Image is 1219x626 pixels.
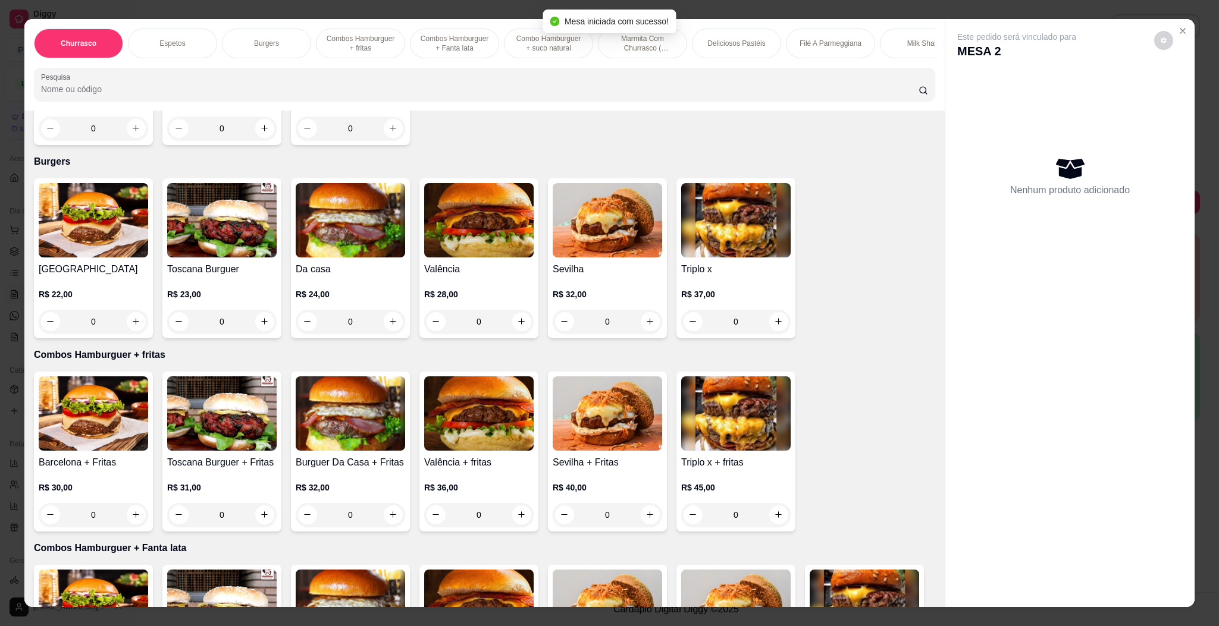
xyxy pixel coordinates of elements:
p: Combos Hamburguer + fritas [34,348,935,362]
label: Pesquisa [41,72,74,82]
h4: Triplo x [681,262,791,276]
img: product-image [167,376,277,451]
h4: Sevilha + Fritas [553,455,662,470]
img: product-image [553,376,662,451]
button: increase-product-quantity [384,119,403,138]
h4: Burguer Da Casa + Fritas [296,455,405,470]
img: product-image [553,183,662,257]
p: R$ 24,00 [296,288,405,300]
p: R$ 32,00 [553,288,662,300]
p: Burgers [254,39,279,48]
h4: Sevilha [553,262,662,276]
p: Burgers [34,155,935,169]
p: R$ 23,00 [167,288,277,300]
p: Combos Hamburguer + fritas [326,34,395,53]
h4: Toscana Burguer [167,262,277,276]
img: product-image [167,183,277,257]
button: decrease-product-quantity [170,119,189,138]
p: R$ 30,00 [39,482,148,493]
p: Deliciosos Pastéis [707,39,765,48]
p: R$ 37,00 [681,288,791,300]
p: Filé A Parmeggiana [800,39,861,48]
p: MESA 2 [957,43,1076,59]
p: Combo Hamburguer + suco natural [514,34,583,53]
img: product-image [39,183,148,257]
h4: Valência + fritas [424,455,534,470]
button: decrease-product-quantity [298,119,317,138]
p: Churrasco [61,39,96,48]
img: product-image [681,376,791,451]
p: Marmita Com Churrasco ( Novidade ) [608,34,677,53]
p: R$ 31,00 [167,482,277,493]
button: increase-product-quantity [127,119,146,138]
img: product-image [681,183,791,257]
h4: [GEOGRAPHIC_DATA] [39,262,148,276]
p: R$ 40,00 [553,482,662,493]
p: Espetos [159,39,185,48]
button: decrease-product-quantity [1154,31,1173,50]
p: R$ 22,00 [39,288,148,300]
h4: Barcelona + Fritas [39,455,148,470]
h4: Da casa [296,262,405,276]
span: check-circle [550,17,560,26]
input: Pesquisa [41,83,919,95]
p: R$ 36,00 [424,482,534,493]
h4: Valência [424,262,534,276]
p: Este pedido será vinculado para [957,31,1076,43]
img: product-image [424,376,534,451]
img: product-image [39,376,148,451]
p: Nenhum produto adicionado [1010,183,1130,197]
button: increase-product-quantity [255,119,274,138]
img: product-image [424,183,534,257]
p: Combos Hamburguer + Fanta lata [420,34,489,53]
img: product-image [296,183,405,257]
p: R$ 45,00 [681,482,791,493]
p: Milk Shake [907,39,942,48]
p: R$ 28,00 [424,288,534,300]
button: Close [1173,21,1192,40]
p: Combos Hamburguer + Fanta lata [34,541,935,555]
button: decrease-product-quantity [41,119,60,138]
img: product-image [296,376,405,451]
h4: Toscana Burguer + Fritas [167,455,277,470]
h4: Triplo x + fritas [681,455,791,470]
p: R$ 32,00 [296,482,405,493]
span: Mesa iniciada com sucesso! [565,17,669,26]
